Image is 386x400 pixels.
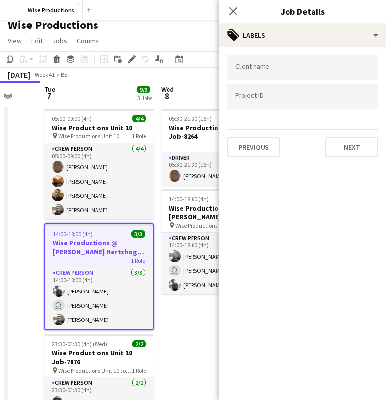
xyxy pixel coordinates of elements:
div: BST [61,71,71,78]
h3: Job Details [219,5,386,18]
app-job-card: 05:30-21:30 (16h)1/1Wise Productions Unit 10 Job-82641 RoleDriver1/105:30-21:30 (16h)[PERSON_NAME] [161,109,271,186]
input: Type to search client labels... [235,63,370,72]
a: Jobs [48,34,71,47]
span: 3/3 [131,230,145,238]
span: Jobs [52,36,67,45]
span: 14:00-18:00 (4h) [53,230,93,238]
span: 4/4 [132,115,146,122]
span: 9/9 [137,86,150,93]
h1: Wise Productions [8,18,98,32]
button: Next [325,137,378,157]
app-job-card: 05:00-09:00 (4h)4/4Wise Productions Unit 10 Wise Productions Unit 101 RoleCrew Person4/405:00-09:... [44,109,154,219]
span: 1 Role [132,367,146,374]
span: 05:00-09:00 (4h) [52,115,92,122]
a: Edit [27,34,47,47]
span: Edit [31,36,43,45]
h3: Wise Productions Unit 10 Job-8264 [161,123,271,141]
span: Tue [44,85,55,94]
span: 7 [43,90,55,102]
h3: Wise Productions Unit 10 [44,123,154,132]
app-card-role: Driver1/105:30-21:30 (16h)[PERSON_NAME] [161,152,271,186]
div: 3 Jobs [137,94,152,102]
a: Comms [73,34,103,47]
h3: Wise Productions @ [PERSON_NAME] Hertzhog Job-7871 [45,239,153,256]
span: 23:30-03:30 (4h) (Wed) [52,340,107,347]
app-job-card: 14:00-18:00 (4h)3/3Wise Productions @ [PERSON_NAME] Hertzhog Job-7871 Wise Productions1 RoleCrew ... [161,189,271,294]
span: View [8,36,22,45]
span: Comms [77,36,99,45]
input: Type to search project ID labels... [235,92,370,101]
span: Wise Productions [175,222,217,229]
app-job-card: 14:00-18:00 (4h)3/3Wise Productions @ [PERSON_NAME] Hertzhog Job-78711 RoleCrew Person3/314:00-18... [44,223,154,330]
app-card-role: Crew Person3/314:00-18:00 (4h)[PERSON_NAME] [PERSON_NAME][PERSON_NAME] [45,267,153,329]
app-card-role: Crew Person4/405:00-09:00 (4h)[PERSON_NAME][PERSON_NAME][PERSON_NAME][PERSON_NAME] [44,143,154,219]
h3: Wise Productions Unit 10 Job-7876 [44,348,154,366]
div: Labels [219,24,386,47]
span: Wise Productions Unit 10 [58,133,119,140]
div: [DATE] [8,70,30,80]
span: Week 41 [32,71,57,78]
span: 05:30-21:30 (16h) [169,115,212,122]
a: View [4,34,25,47]
button: Previous [227,137,280,157]
h3: Wise Productions @ [PERSON_NAME] Hertzhog Job-7871 [161,204,271,221]
span: 14:00-18:00 (4h) [169,195,209,203]
span: Wed [161,85,174,94]
span: 2/2 [132,340,146,347]
span: 1 Role [131,257,145,264]
span: Wise Productions Unit 10 Job-7876 [58,367,132,374]
span: 8 [160,90,174,102]
span: 1 Role [132,133,146,140]
app-card-role: Crew Person3/314:00-18:00 (4h)[PERSON_NAME] [PERSON_NAME][PERSON_NAME] [161,233,271,294]
button: Wise Productions [20,0,83,20]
